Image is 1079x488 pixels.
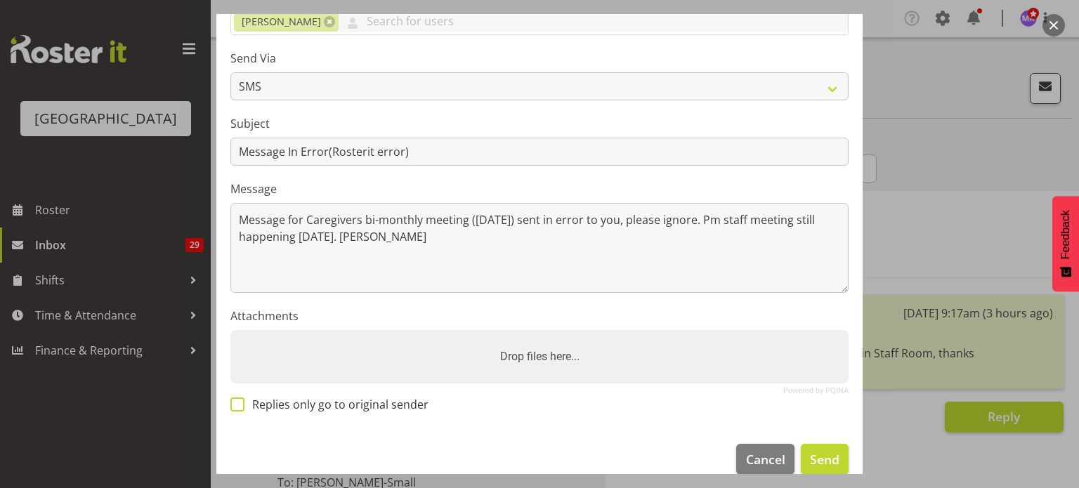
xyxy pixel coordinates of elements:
[801,444,849,475] button: Send
[244,397,429,411] span: Replies only go to original sender
[810,450,839,468] span: Send
[230,138,849,166] input: Subject
[736,444,794,475] button: Cancel
[230,180,849,197] label: Message
[746,450,785,468] span: Cancel
[230,115,849,132] label: Subject
[339,11,848,32] input: Search for users
[783,388,849,394] a: Powered by PQINA
[242,14,321,29] span: [PERSON_NAME]
[230,308,849,324] label: Attachments
[1052,196,1079,291] button: Feedback - Show survey
[230,50,849,67] label: Send Via
[1059,210,1072,259] span: Feedback
[495,343,585,371] label: Drop files here...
